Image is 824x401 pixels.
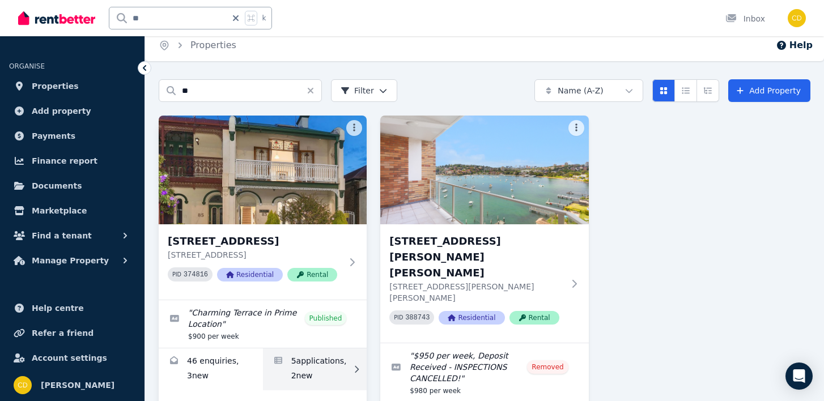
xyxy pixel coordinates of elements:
span: Residential [439,311,504,325]
span: Residential [217,268,283,281]
a: Properties [190,40,236,50]
span: Documents [32,179,82,193]
button: Help [776,39,813,52]
button: More options [568,120,584,136]
p: [STREET_ADDRESS] [168,249,342,261]
p: [STREET_ADDRESS][PERSON_NAME][PERSON_NAME] [389,281,563,304]
span: Payments [32,129,75,143]
a: Enquiries for 83 Bay St, Rockdale [159,348,263,390]
a: Properties [9,75,135,97]
span: ORGANISE [9,62,45,70]
a: Applications for 83 Bay St, Rockdale [263,348,367,390]
a: Add property [9,100,135,122]
a: Refer a friend [9,322,135,344]
button: Clear search [306,79,322,102]
img: 83 Bay St, Rockdale [159,116,367,224]
code: 374816 [184,271,208,279]
a: 83 Bay St, Rockdale[STREET_ADDRESS][STREET_ADDRESS]PID 374816ResidentialRental [159,116,367,300]
span: Name (A-Z) [558,85,604,96]
h3: [STREET_ADDRESS] [168,233,342,249]
span: Manage Property [32,254,109,267]
span: Rental [509,311,559,325]
a: 83/11 Sutherland Cres, Darling Point[STREET_ADDRESS][PERSON_NAME][PERSON_NAME][STREET_ADDRESS][PE... [380,116,588,343]
img: RentBetter [18,10,95,27]
div: Inbox [725,13,765,24]
button: Name (A-Z) [534,79,643,102]
button: Card view [652,79,675,102]
span: Account settings [32,351,107,365]
div: Open Intercom Messenger [785,362,813,390]
span: Help centre [32,301,84,315]
code: 388743 [405,314,430,322]
small: PID [172,271,181,278]
small: PID [394,314,403,321]
img: Chris Dimitropoulos [14,376,32,394]
a: Documents [9,174,135,197]
span: [PERSON_NAME] [41,378,114,392]
a: Edit listing: Charming Terrace in Prime Location [159,300,367,348]
h3: [STREET_ADDRESS][PERSON_NAME][PERSON_NAME] [389,233,563,281]
span: Add property [32,104,91,118]
a: Payments [9,125,135,147]
span: Refer a friend [32,326,94,340]
span: Marketplace [32,204,87,217]
img: 83/11 Sutherland Cres, Darling Point [380,116,588,224]
span: Rental [287,268,337,281]
button: Manage Property [9,249,135,272]
a: Account settings [9,347,135,369]
button: More options [346,120,362,136]
button: Compact list view [674,79,697,102]
a: Add Property [728,79,810,102]
span: k [262,14,266,23]
span: Filter [341,85,374,96]
div: View options [652,79,719,102]
span: Finance report [32,154,97,168]
img: Chris Dimitropoulos [788,9,806,27]
button: Filter [331,79,397,102]
span: Properties [32,79,79,93]
nav: Breadcrumb [145,29,250,61]
button: Expanded list view [696,79,719,102]
span: Find a tenant [32,229,92,242]
a: Help centre [9,297,135,319]
a: Finance report [9,150,135,172]
a: Marketplace [9,199,135,222]
button: Find a tenant [9,224,135,247]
